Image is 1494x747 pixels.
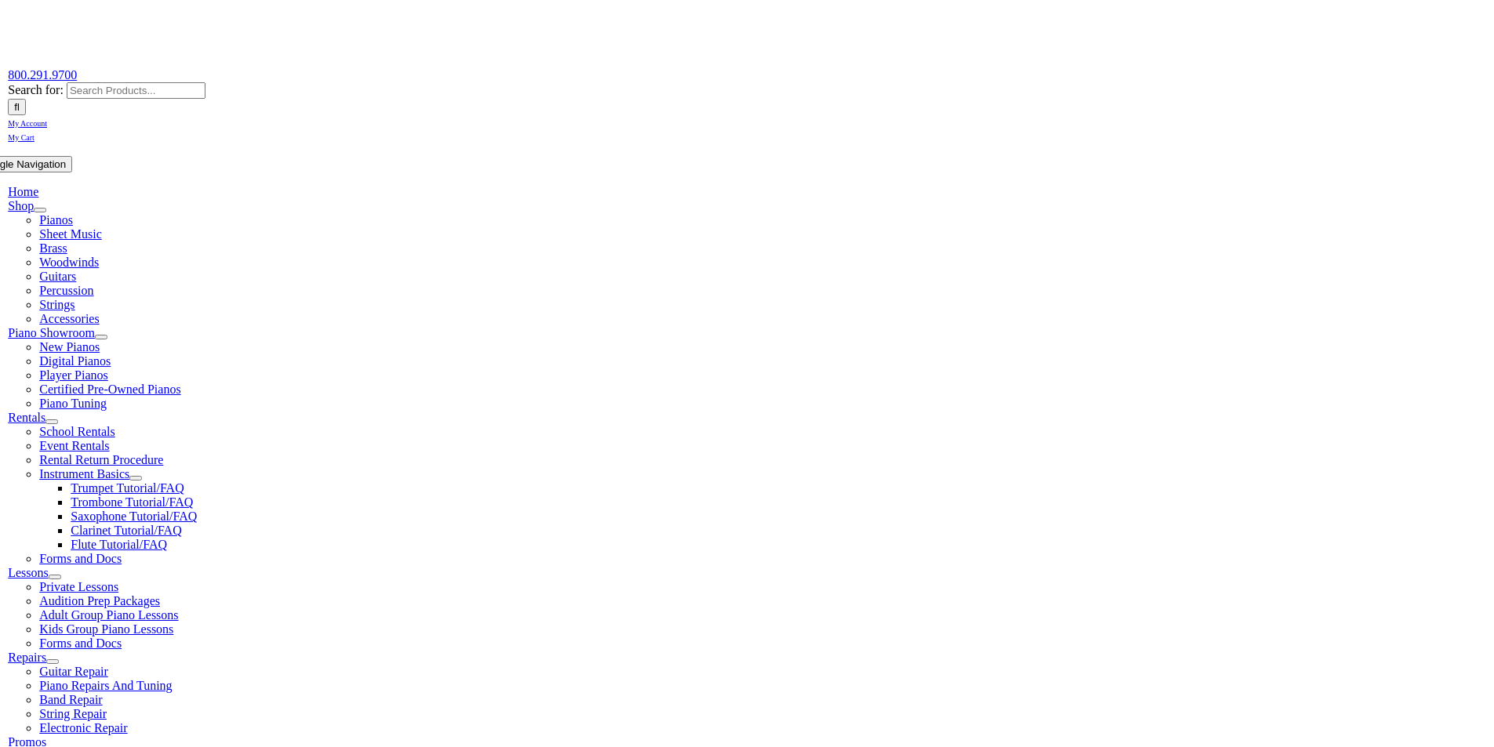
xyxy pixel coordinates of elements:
[45,419,58,424] button: Open submenu of Rentals
[8,566,49,579] a: Lessons
[8,68,77,82] a: 800.291.9700
[8,119,47,128] span: My Account
[39,707,107,720] a: String Repair
[39,425,115,438] a: School Rentals
[34,208,46,212] button: Open submenu of Shop
[8,83,64,96] span: Search for:
[46,659,59,664] button: Open submenu of Repairs
[8,651,46,664] a: Repairs
[8,326,95,339] a: Piano Showroom
[71,538,167,551] a: Flute Tutorial/FAQ
[95,335,107,339] button: Open submenu of Piano Showroom
[39,467,129,480] a: Instrument Basics
[39,256,99,269] a: Woodwinds
[8,199,34,212] a: Shop
[39,453,163,466] a: Rental Return Procedure
[39,580,118,593] a: Private Lessons
[8,411,45,424] a: Rentals
[39,354,111,368] a: Digital Pianos
[39,679,172,692] a: Piano Repairs And Tuning
[39,594,160,607] a: Audition Prep Packages
[71,509,197,523] a: Saxophone Tutorial/FAQ
[71,481,184,495] a: Trumpet Tutorial/FAQ
[67,82,205,99] input: Search Products...
[39,227,102,241] a: Sheet Music
[39,721,127,734] a: Electronic Repair
[8,185,38,198] a: Home
[39,241,67,255] a: Brass
[39,368,108,382] a: Player Pianos
[39,298,75,311] a: Strings
[39,608,178,622] a: Adult Group Piano Lessons
[39,383,180,396] a: Certified Pre-Owned Pianos
[8,129,35,143] a: My Cart
[129,476,142,480] button: Open submenu of Instrument Basics
[39,340,100,354] a: New Pianos
[71,495,193,509] a: Trombone Tutorial/FAQ
[8,99,26,115] input: Search
[39,397,107,410] a: Piano Tuning
[49,575,61,579] button: Open submenu of Lessons
[39,693,102,706] a: Band Repair
[39,636,122,650] a: Forms and Docs
[8,115,47,129] a: My Account
[39,284,93,297] a: Percussion
[8,133,35,142] span: My Cart
[39,213,73,227] a: Pianos
[39,270,76,283] a: Guitars
[39,552,122,565] a: Forms and Docs
[39,622,173,636] a: Kids Group Piano Lessons
[39,665,108,678] a: Guitar Repair
[39,439,109,452] a: Event Rentals
[71,524,182,537] a: Clarinet Tutorial/FAQ
[39,312,99,325] a: Accessories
